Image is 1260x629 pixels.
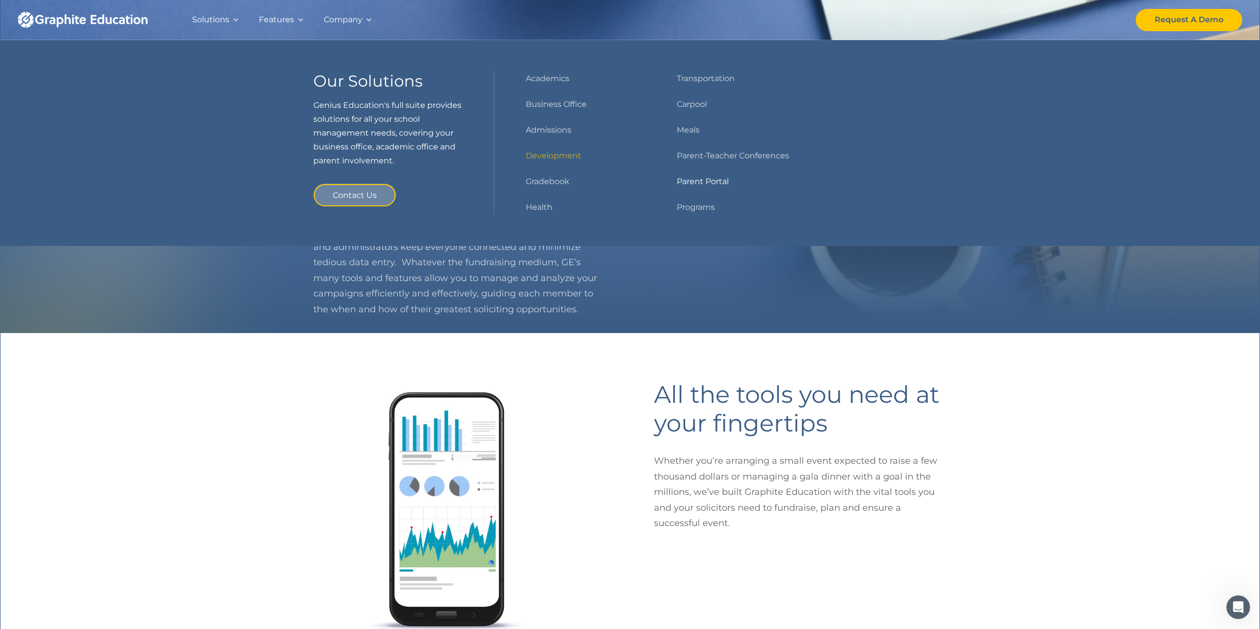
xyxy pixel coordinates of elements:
[324,13,362,27] div: Company
[526,149,581,163] a: Development
[1136,9,1242,31] a: Request A Demo
[677,149,789,163] a: Parent-Teacher Conferences
[677,200,715,214] a: Programs
[313,208,606,318] p: With Graphite Education, you’ll be taking your campaigns to a whole new level. Our custom portals...
[654,381,947,437] h2: All the tools you need at your fingertips
[677,72,735,86] a: Transportation
[1155,13,1223,27] div: Request A Demo
[313,72,423,91] h3: Our Solutions
[526,123,571,137] a: Admissions
[313,184,396,206] a: Contact Us
[677,97,707,111] a: Carpool
[526,97,587,111] a: Business Office
[259,13,294,27] div: Features
[677,175,729,189] a: Parent Portal
[526,200,553,214] a: Health
[654,453,947,532] p: Whether you’re arranging a small event expected to raise a few thousand dollars or managing a gal...
[333,189,377,202] div: Contact Us
[677,123,700,137] a: Meals
[192,13,229,27] div: Solutions
[1226,595,1250,619] iframe: Intercom live chat
[313,98,462,168] p: Genius Education's full suite provides solutions for all your school management needs, covering y...
[526,175,569,189] a: Gradebook
[526,72,569,86] a: Academics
